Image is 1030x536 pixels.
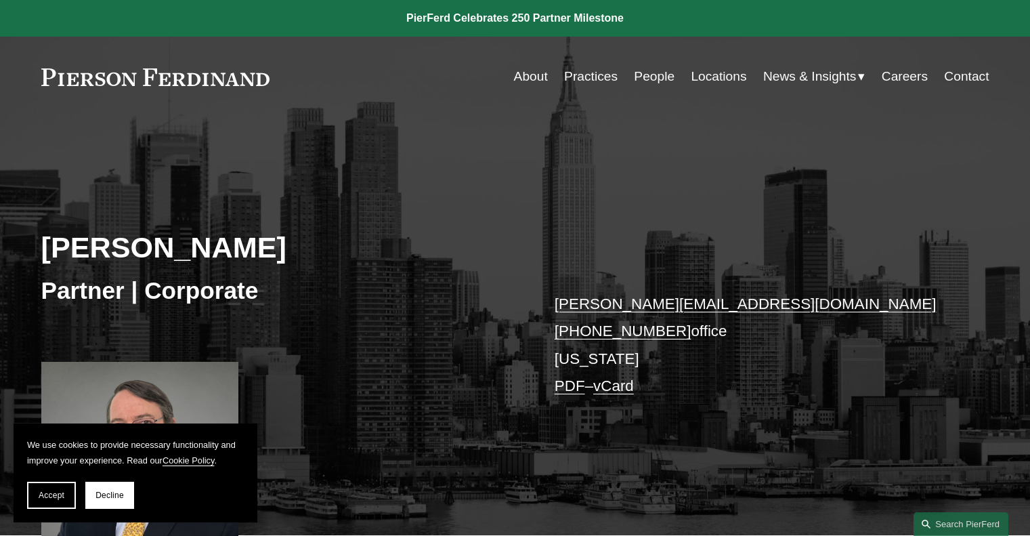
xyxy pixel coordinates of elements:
[14,424,257,522] section: Cookie banner
[593,377,634,394] a: vCard
[691,64,746,89] a: Locations
[882,64,928,89] a: Careers
[555,377,585,394] a: PDF
[763,64,865,89] a: folder dropdown
[634,64,674,89] a: People
[555,295,937,312] a: [PERSON_NAME][EMAIL_ADDRESS][DOMAIN_NAME]
[555,291,949,400] p: office [US_STATE] –
[555,323,691,339] a: [PHONE_NUMBER]
[85,482,134,509] button: Decline
[914,512,1008,536] a: Search this site
[163,455,215,466] a: Cookie Policy
[95,491,124,500] span: Decline
[944,64,989,89] a: Contact
[27,437,244,468] p: We use cookies to provide necessary functionality and improve your experience. Read our .
[41,276,515,306] h3: Partner | Corporate
[763,65,857,89] span: News & Insights
[564,64,618,89] a: Practices
[514,64,548,89] a: About
[39,491,64,500] span: Accept
[27,482,76,509] button: Accept
[41,230,515,265] h2: [PERSON_NAME]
